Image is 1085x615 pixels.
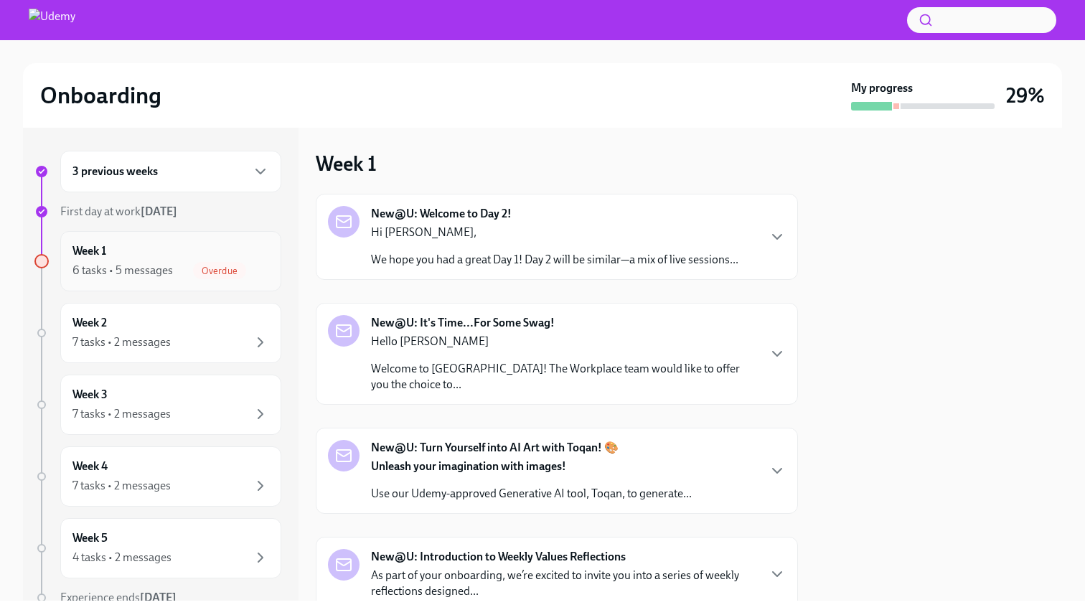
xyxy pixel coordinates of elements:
span: Overdue [193,266,246,276]
strong: My progress [851,80,913,96]
img: Udemy [29,9,75,32]
p: We hope you had a great Day 1! Day 2 will be similar—a mix of live sessions... [371,252,738,268]
div: 7 tasks • 2 messages [72,406,171,422]
h3: Week 1 [316,151,377,177]
p: Welcome to [GEOGRAPHIC_DATA]! The Workplace team would like to offer you the choice to... [371,361,757,393]
strong: [DATE] [141,205,177,218]
h6: Week 4 [72,459,108,474]
h6: Week 5 [72,530,108,546]
a: First day at work[DATE] [34,204,281,220]
p: Hello [PERSON_NAME] [371,334,757,349]
h6: 3 previous weeks [72,164,158,179]
h3: 29% [1006,83,1045,108]
a: Week 54 tasks • 2 messages [34,518,281,578]
a: Week 16 tasks • 5 messagesOverdue [34,231,281,291]
h6: Week 2 [72,315,107,331]
div: 7 tasks • 2 messages [72,478,171,494]
h6: Week 3 [72,387,108,403]
strong: New@U: Introduction to Weekly Values Reflections [371,549,626,565]
p: Use our Udemy-approved Generative AI tool, Toqan, to generate... [371,486,692,502]
strong: New@U: It's Time...For Some Swag! [371,315,555,331]
a: Week 47 tasks • 2 messages [34,446,281,507]
p: Hi [PERSON_NAME], [371,225,738,240]
strong: [DATE] [140,591,177,604]
div: 6 tasks • 5 messages [72,263,173,278]
span: Experience ends [60,591,177,604]
div: 4 tasks • 2 messages [72,550,172,565]
h2: Onboarding [40,81,161,110]
div: 7 tasks • 2 messages [72,334,171,350]
h6: Week 1 [72,243,106,259]
a: Week 27 tasks • 2 messages [34,303,281,363]
strong: New@U: Turn Yourself into AI Art with Toqan! 🎨 [371,440,619,456]
div: 3 previous weeks [60,151,281,192]
p: As part of your onboarding, we’re excited to invite you into a series of weekly reflections desig... [371,568,757,599]
a: Week 37 tasks • 2 messages [34,375,281,435]
strong: New@U: Welcome to Day 2! [371,206,512,222]
strong: Unleash your imagination with images! [371,459,566,473]
span: First day at work [60,205,177,218]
